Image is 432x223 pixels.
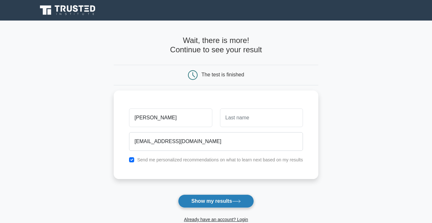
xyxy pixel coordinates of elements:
div: The test is finished [201,72,244,77]
label: Send me personalized recommendations on what to learn next based on my results [137,157,303,162]
h4: Wait, there is more! Continue to see your result [114,36,318,55]
input: First name [129,108,212,127]
input: Email [129,132,303,151]
a: Already have an account? Login [184,217,248,222]
button: Show my results [178,194,254,208]
input: Last name [220,108,303,127]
